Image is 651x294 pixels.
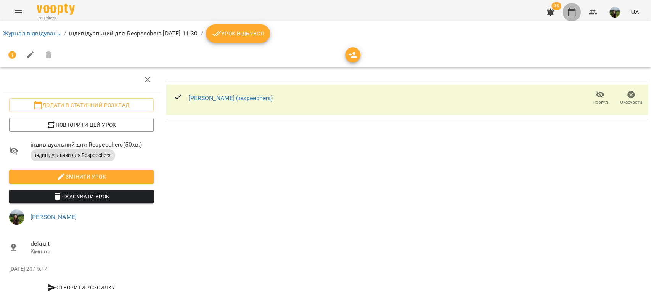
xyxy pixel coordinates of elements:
[31,213,77,220] a: [PERSON_NAME]
[593,99,608,105] span: Прогул
[9,190,154,203] button: Скасувати Урок
[15,120,148,129] span: Повторити цей урок
[631,8,639,16] span: UA
[37,16,75,21] span: For Business
[9,98,154,112] button: Додати в статичний розклад
[3,30,61,37] a: Журнал відвідувань
[12,283,151,292] span: Створити розсилку
[212,29,264,38] span: Урок відбувся
[585,88,616,109] button: Прогул
[551,2,561,10] span: 35
[9,3,27,21] button: Menu
[9,209,24,225] img: f82d801fe2835fc35205c9494f1794bc.JPG
[15,172,148,181] span: Змінити урок
[188,94,273,102] a: [PERSON_NAME] (respeechers)
[31,152,115,159] span: індивідуальний для Respeechers
[620,99,642,105] span: Скасувати
[616,88,646,109] button: Скасувати
[37,4,75,15] img: Voopty Logo
[31,239,154,248] span: default
[9,170,154,184] button: Змінити урок
[206,24,270,43] button: Урок відбувся
[9,118,154,132] button: Повторити цей урок
[31,248,154,256] p: Кімната
[628,5,642,19] button: UA
[69,29,198,38] p: індивідуальний для Respeechers [DATE] 11:30
[15,101,148,110] span: Додати в статичний розклад
[15,192,148,201] span: Скасувати Урок
[31,140,154,149] span: індивідуальний для Respeechers ( 50 хв. )
[201,29,203,38] li: /
[9,265,154,273] p: [DATE] 20:15:47
[609,7,620,18] img: f82d801fe2835fc35205c9494f1794bc.JPG
[64,29,66,38] li: /
[3,24,648,43] nav: breadcrumb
